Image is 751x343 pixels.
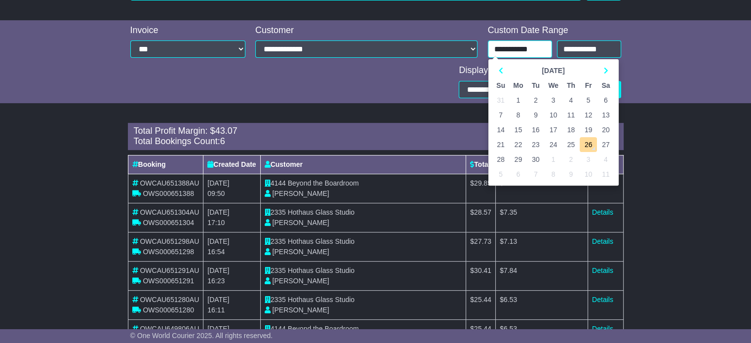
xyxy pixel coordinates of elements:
td: 31 [492,93,510,108]
td: $ [496,174,588,203]
td: 10 [545,108,562,122]
a: Details [592,296,613,304]
td: 6 [597,93,614,108]
span: Beyond the Boardroom [288,179,359,187]
span: Hothaus Glass Studio [288,267,355,274]
th: Created Date [203,155,260,174]
span: OWS000651304 [143,219,194,227]
span: 6 [220,136,225,146]
td: 6 [510,167,527,182]
span: 2335 [271,237,286,245]
td: 23 [527,137,544,152]
td: $ [496,261,588,290]
span: OWCAU649806AU [140,325,199,333]
td: 3 [545,93,562,108]
span: [PERSON_NAME] [272,248,329,256]
span: OWCAU651291AU [140,267,199,274]
a: Details [592,325,613,333]
td: 2 [562,152,580,167]
td: 4 [597,152,614,167]
span: OWCAU651388AU [140,179,199,187]
span: [DATE] [207,325,229,333]
td: $ [496,203,588,232]
td: 25 [562,137,580,152]
span: © One World Courier 2025. All rights reserved. [130,332,273,340]
span: [PERSON_NAME] [272,277,329,285]
td: 24 [545,137,562,152]
span: 16:11 [207,306,225,314]
span: OWCAU651280AU [140,296,199,304]
span: 2335 [271,296,286,304]
th: Th [562,78,580,93]
td: 3 [580,152,597,167]
span: 16:23 [207,277,225,285]
span: 6.53 [504,325,517,333]
span: OWCAU651298AU [140,237,199,245]
span: OWS000651388 [143,190,194,197]
a: Details [592,208,613,216]
td: 1 [510,93,527,108]
td: $ [496,290,588,319]
td: 11 [597,167,614,182]
th: Tu [527,78,544,93]
td: 27 [597,137,614,152]
td: 8 [510,108,527,122]
td: 5 [492,167,510,182]
td: $ [466,261,496,290]
div: Total Bookings Count: [134,136,618,147]
span: 7.84 [504,267,517,274]
td: 18 [562,122,580,137]
span: 17:10 [207,219,225,227]
td: 11 [562,108,580,122]
span: Hothaus Glass Studio [288,237,355,245]
td: 9 [562,167,580,182]
div: Invoice [130,25,246,36]
span: Beyond the Boardroom [288,325,359,333]
td: 16 [527,122,544,137]
a: Details [592,179,613,187]
td: 19 [580,122,597,137]
div: Display [459,65,621,76]
span: 7.69 [504,179,517,187]
th: We [545,78,562,93]
span: 4144 [271,179,286,187]
td: 4 [562,93,580,108]
td: $ [496,232,588,261]
span: 2335 [271,267,286,274]
td: 20 [597,122,614,137]
td: 5 [580,93,597,108]
span: OWCAU651304AU [140,208,199,216]
td: 28 [492,152,510,167]
div: Total Profit Margin: $ [134,126,618,137]
td: 14 [492,122,510,137]
th: Mo [510,78,527,93]
td: 10 [580,167,597,182]
td: 13 [597,108,614,122]
th: Fr [580,78,597,93]
span: OWS000651291 [143,277,194,285]
td: 21 [492,137,510,152]
span: OWS000651298 [143,248,194,256]
td: 29 [510,152,527,167]
td: 1 [545,152,562,167]
span: 16:54 [207,248,225,256]
span: 30.41 [474,267,491,274]
span: 4144 [271,325,286,333]
span: [DATE] [207,179,229,187]
span: 28.57 [474,208,491,216]
td: 12 [580,108,597,122]
td: 8 [545,167,562,182]
span: 43.07 [215,126,237,136]
div: Custom Date Range [488,25,621,36]
th: Select Month [510,63,597,78]
td: $ [466,203,496,232]
span: 25.44 [474,325,491,333]
span: 27.73 [474,237,491,245]
td: 17 [545,122,562,137]
span: [DATE] [207,237,229,245]
span: 25.44 [474,296,491,304]
td: 9 [527,108,544,122]
span: [PERSON_NAME] [272,219,329,227]
span: 7.35 [504,208,517,216]
td: $ [466,174,496,203]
